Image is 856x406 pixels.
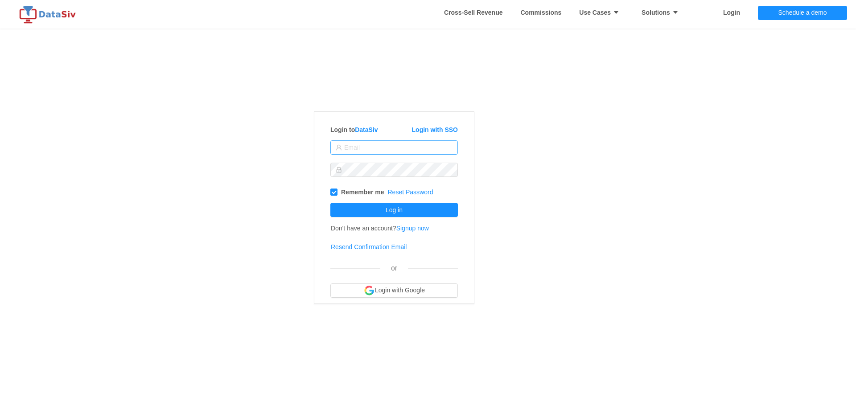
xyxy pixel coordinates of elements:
[642,9,683,16] strong: Solutions
[388,189,433,196] a: Reset Password
[355,126,378,133] a: DataSiv
[330,203,458,217] button: Log in
[579,9,624,16] strong: Use Cases
[331,243,407,250] a: Resend Confirmation Email
[330,140,458,155] input: Email
[18,6,80,24] img: logo
[396,225,429,232] a: Signup now
[330,219,429,238] td: Don't have an account?
[611,9,619,16] i: icon: caret-down
[758,6,847,20] button: Schedule a demo
[330,126,378,133] strong: Login to
[412,126,458,133] a: Login with SSO
[670,9,679,16] i: icon: caret-down
[341,189,384,196] strong: Remember me
[336,167,342,173] i: icon: lock
[330,283,458,298] button: Login with Google
[391,264,397,272] span: or
[336,144,342,151] i: icon: user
